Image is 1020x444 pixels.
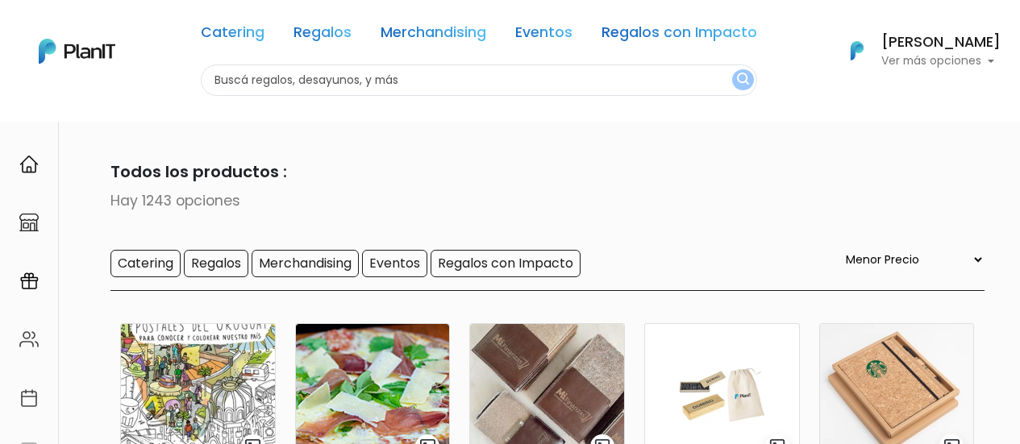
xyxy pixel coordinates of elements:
[431,250,581,277] input: Regalos con Impacto
[19,155,39,174] img: home-e721727adea9d79c4d83392d1f703f7f8bce08238fde08b1acbfd93340b81755.svg
[19,213,39,232] img: marketplace-4ceaa7011d94191e9ded77b95e3339b90024bf715f7c57f8cf31f2d8c509eaba.svg
[839,33,875,68] img: PlanIt Logo
[201,26,264,45] a: Catering
[39,39,115,64] img: PlanIt Logo
[381,26,486,45] a: Merchandising
[19,330,39,349] img: people-662611757002400ad9ed0e3c099ab2801c6687ba6c219adb57efc949bc21e19d.svg
[252,250,359,277] input: Merchandising
[19,272,39,291] img: campaigns-02234683943229c281be62815700db0a1741e53638e28bf9629b52c665b00959.svg
[19,388,39,408] img: calendar-87d922413cdce8b2cf7b7f5f62616a5cf9e4887200fb71536465627b3292af00.svg
[737,73,749,88] img: search_button-432b6d5273f82d61273b3651a40e1bd1b912527efae98b1b7a1b2c0702e16a8d.svg
[881,35,1001,50] h6: [PERSON_NAME]
[184,250,248,277] input: Regalos
[830,30,1001,72] button: PlanIt Logo [PERSON_NAME] Ver más opciones
[602,26,757,45] a: Regalos con Impacto
[881,56,1001,67] p: Ver más opciones
[201,64,757,96] input: Buscá regalos, desayunos, y más
[36,190,985,211] p: Hay 1243 opciones
[110,250,181,277] input: Catering
[36,160,985,184] p: Todos los productos :
[294,26,352,45] a: Regalos
[362,250,427,277] input: Eventos
[515,26,572,45] a: Eventos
